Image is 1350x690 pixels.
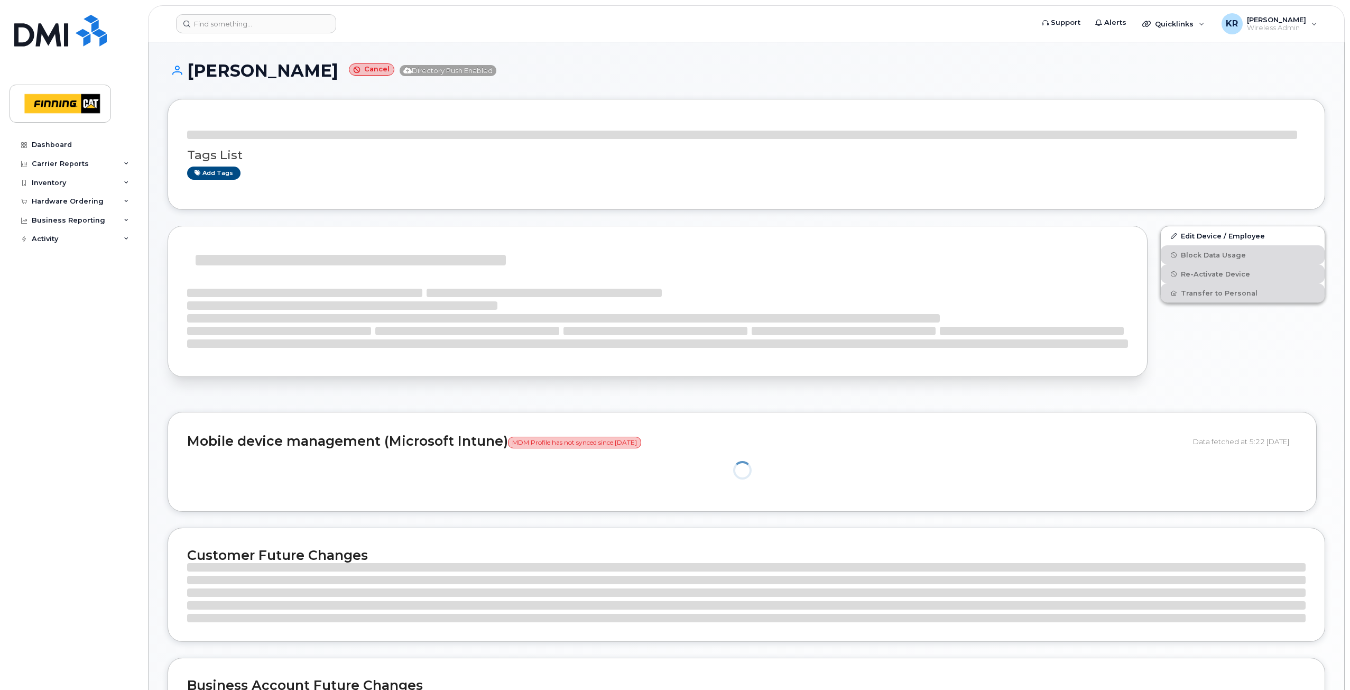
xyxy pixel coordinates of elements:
[400,65,496,76] span: Directory Push Enabled
[1161,245,1325,264] button: Block Data Usage
[508,437,641,448] span: MDM Profile has not synced since [DATE]
[1161,283,1325,302] button: Transfer to Personal
[187,167,241,180] a: Add tags
[1161,264,1325,283] button: Re-Activate Device
[187,149,1306,162] h3: Tags List
[1161,226,1325,245] a: Edit Device / Employee
[168,61,1325,80] h1: [PERSON_NAME]
[187,547,1306,563] h2: Customer Future Changes
[1193,431,1297,452] div: Data fetched at 5:22 [DATE]
[1181,270,1250,278] span: Re-Activate Device
[349,63,394,76] small: Cancel
[187,434,1185,449] h2: Mobile device management (Microsoft Intune)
